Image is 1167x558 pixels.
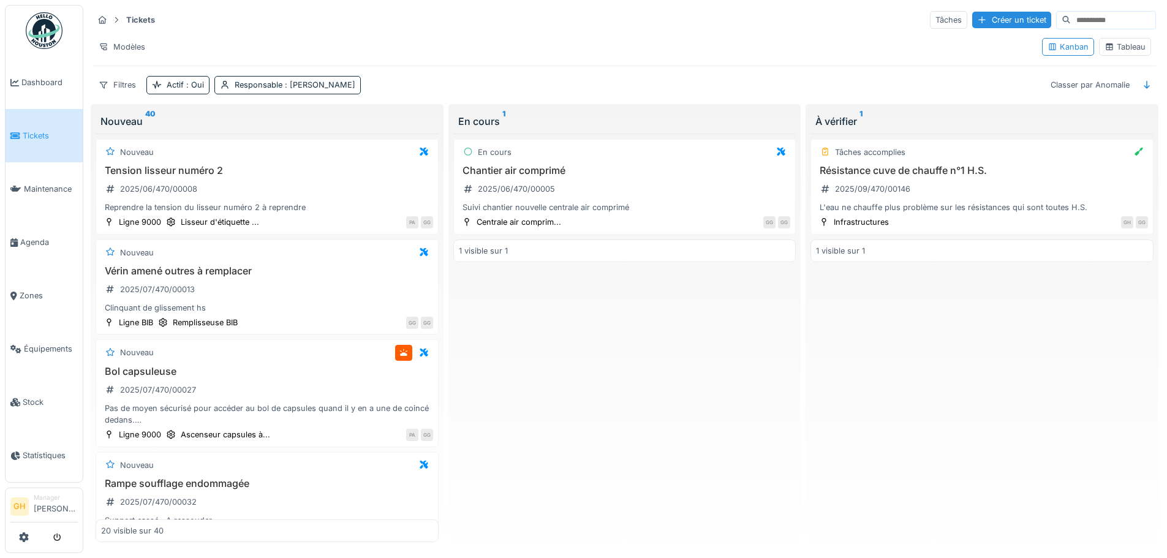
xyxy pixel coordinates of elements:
div: Reprendre la tension du lisseur numéro 2 à reprendre [101,202,433,213]
div: En cours [478,146,512,158]
span: Équipements [24,343,78,355]
li: [PERSON_NAME] [34,493,78,519]
a: Tickets [6,109,83,162]
div: Suivi chantier nouvelle centrale air comprimé [459,202,791,213]
div: Tâches accomplies [835,146,905,158]
div: 2025/06/470/00008 [120,183,197,195]
li: GH [10,497,29,516]
h3: Résistance cuve de chauffe n°1 H.S. [816,165,1148,176]
div: GG [406,317,418,329]
h3: Chantier air comprimé [459,165,791,176]
div: Nouveau [120,146,154,158]
div: Ligne BIB [119,317,153,328]
div: Tableau [1105,41,1146,53]
div: GG [421,317,433,329]
div: GG [421,216,433,228]
div: GG [421,429,433,441]
div: À vérifier [815,114,1149,129]
span: Zones [20,290,78,301]
span: Agenda [20,236,78,248]
a: Stock [6,375,83,429]
sup: 1 [502,114,505,129]
div: GH [1121,216,1133,228]
span: Tickets [23,130,78,141]
h3: Bol capsuleuse [101,366,433,377]
div: Infrastructures [834,216,889,228]
div: Centrale air comprim... [477,216,561,228]
div: PA [406,216,418,228]
div: Responsable [235,79,355,91]
div: Filtres [93,76,142,94]
div: 2025/07/470/00032 [120,496,197,508]
sup: 40 [145,114,156,129]
div: L'eau ne chauffe plus problème sur les résistances qui sont toutes H.S. [816,202,1148,213]
div: Ligne 9000 [119,216,161,228]
div: Nouveau [100,114,434,129]
a: Maintenance [6,162,83,216]
div: 1 visible sur 1 [816,245,865,257]
div: Nouveau [120,347,154,358]
a: Dashboard [6,56,83,109]
h3: Vérin amené outres à remplacer [101,265,433,277]
a: Équipements [6,322,83,375]
div: Classer par Anomalie [1045,76,1135,94]
div: Kanban [1048,41,1089,53]
div: PA [406,429,418,441]
strong: Tickets [121,14,160,26]
div: Ascenseur capsules à... [181,429,270,440]
div: Nouveau [120,459,154,471]
div: 2025/09/470/00146 [835,183,910,195]
div: Créer un ticket [972,12,1051,28]
div: En cours [458,114,791,129]
img: Badge_color-CXgf-gQk.svg [26,12,62,49]
div: Manager [34,493,78,502]
span: Maintenance [24,183,78,195]
div: Support cassé . A ressouder. [101,515,433,526]
span: : Oui [184,80,204,89]
div: Nouveau [120,247,154,258]
span: Stock [23,396,78,408]
div: GG [763,216,776,228]
div: Actif [167,79,204,91]
span: : [PERSON_NAME] [282,80,355,89]
div: GG [778,216,790,228]
div: Clinquant de glissement hs [101,302,433,314]
a: Zones [6,269,83,322]
div: 2025/07/470/00013 [120,284,195,295]
sup: 1 [859,114,863,129]
span: Dashboard [21,77,78,88]
div: 2025/06/470/00005 [478,183,555,195]
a: Statistiques [6,429,83,482]
div: Ligne 9000 [119,429,161,440]
div: Tâches [930,11,967,29]
span: Statistiques [23,450,78,461]
div: 20 visible sur 40 [101,525,164,537]
h3: Tension lisseur numéro 2 [101,165,433,176]
a: Agenda [6,216,83,269]
div: 1 visible sur 1 [459,245,508,257]
div: Pas de moyen sécurisé pour accéder au bol de capsules quand il y en a une de coincé dedans. (Mett... [101,402,433,426]
div: Modèles [93,38,151,56]
div: Remplisseuse BIB [173,317,238,328]
h3: Rampe soufflage endommagée [101,478,433,489]
div: 2025/07/470/00027 [120,384,196,396]
div: Lisseur d'étiquette ... [181,216,259,228]
a: GH Manager[PERSON_NAME] [10,493,78,522]
div: GG [1136,216,1148,228]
